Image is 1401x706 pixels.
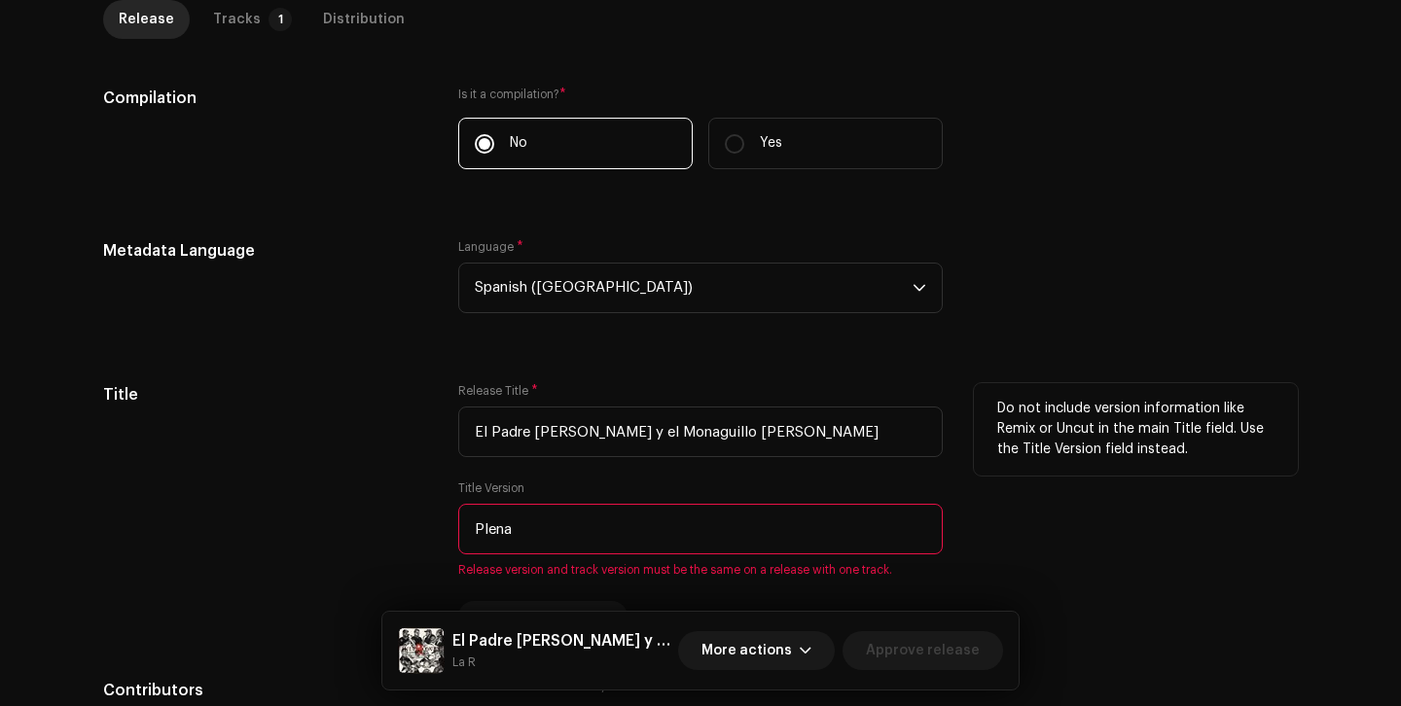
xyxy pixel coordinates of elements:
p: Yes [760,133,782,154]
button: More actions [678,631,835,670]
span: More actions [701,631,792,670]
h5: Compilation [103,87,427,110]
h5: Contributors [103,679,427,702]
small: El Padre Antonio y el Monaguillo Andrés [Plena] [452,653,670,672]
input: e.g. Live, Remix, Remastered [458,504,943,554]
span: Approve release [866,631,980,670]
p: Do not include version information like Remix or Uncut in the main Title field. Use the Title Ver... [997,399,1275,460]
h5: Metadata Language [103,239,427,263]
img: 090b1ada-6a7b-4c10-b1fe-51c9c3c57ef3 [398,627,445,674]
label: Language [458,239,523,255]
button: Approve release [843,631,1003,670]
span: Spanish (Latin America) [475,264,913,312]
button: Localize Your Release [458,601,628,632]
div: dropdown trigger [913,264,926,312]
label: Title Version [458,480,524,496]
label: Is it a compilation? [458,87,943,102]
h5: El Padre Antonio y el Monaguillo Andrés [Plena] [452,629,670,653]
label: Release Title [458,383,538,399]
span: Release version and track version must be the same on a release with one track. [458,562,943,578]
input: e.g. My Great Song [458,406,943,457]
h5: Title [103,383,427,406]
p: No [510,133,527,154]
